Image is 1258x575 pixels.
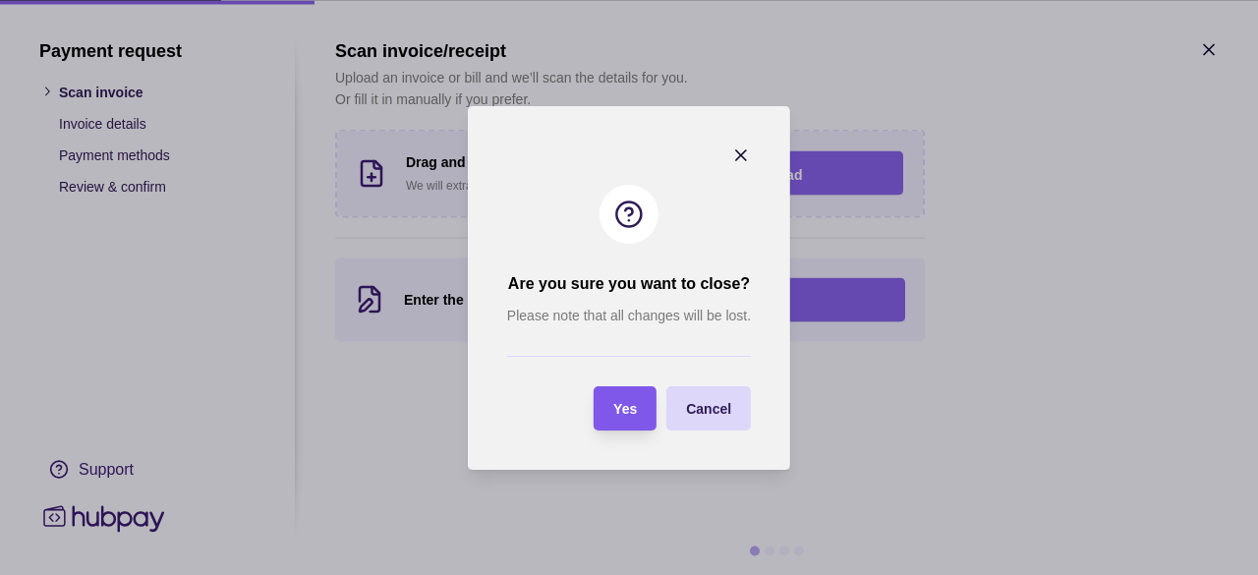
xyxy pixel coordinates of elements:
[594,386,657,431] button: Yes
[686,401,731,417] span: Cancel
[507,305,751,326] p: Please note that all changes will be lost.
[666,386,751,431] button: Cancel
[613,401,637,417] span: Yes
[508,273,750,295] h2: Are you sure you want to close?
